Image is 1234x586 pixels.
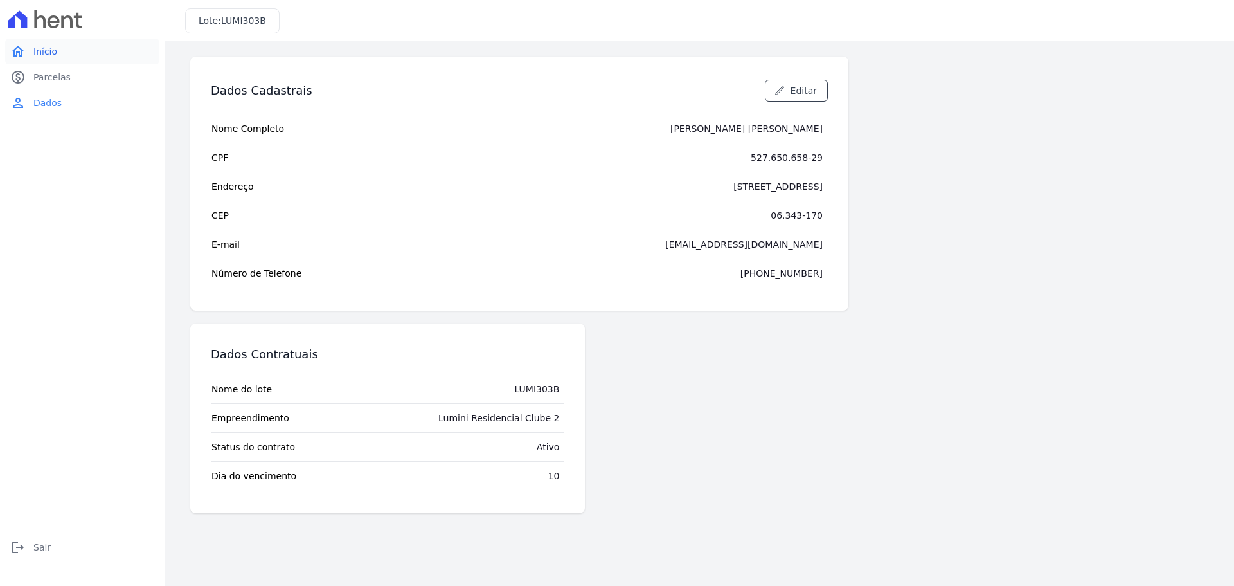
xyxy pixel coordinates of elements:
span: LUMI303B [221,15,266,26]
h3: Dados Cadastrais [211,83,312,98]
a: logoutSair [5,535,159,560]
a: Editar [765,80,828,102]
i: home [10,44,26,59]
i: logout [10,540,26,555]
h3: Lote: [199,14,266,28]
div: Ativo [537,441,560,453]
span: Nome Completo [211,122,284,135]
a: homeInício [5,39,159,64]
span: Endereço [211,180,254,193]
span: Dados [33,96,62,109]
span: Editar [791,84,817,97]
span: Nome do lote [211,383,272,396]
span: Status do contrato [211,441,295,453]
a: personDados [5,90,159,116]
div: 527.650.658-29 [751,151,823,164]
div: Lumini Residencial Clube 2 [438,412,559,425]
span: Sair [33,541,51,554]
span: CPF [211,151,228,164]
span: Início [33,45,57,58]
i: person [10,95,26,111]
h3: Dados Contratuais [211,347,318,362]
span: Empreendimento [211,412,289,425]
div: 10 [548,470,560,482]
div: LUMI303B [515,383,560,396]
i: paid [10,69,26,85]
span: Número de Telefone [211,267,301,280]
span: E-mail [211,238,240,251]
span: CEP [211,209,229,222]
span: Parcelas [33,71,71,84]
span: Dia do vencimento [211,470,296,482]
div: [PERSON_NAME] [PERSON_NAME] [670,122,823,135]
div: [PHONE_NUMBER] [740,267,823,280]
div: [STREET_ADDRESS] [733,180,823,193]
a: paidParcelas [5,64,159,90]
div: [EMAIL_ADDRESS][DOMAIN_NAME] [665,238,823,251]
div: 06.343-170 [771,209,823,222]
